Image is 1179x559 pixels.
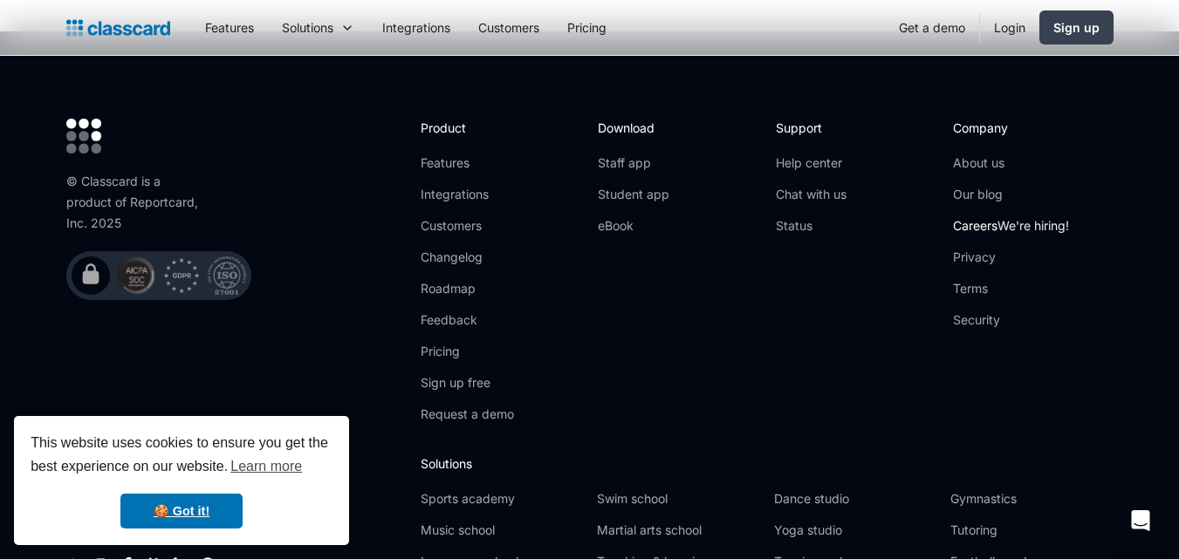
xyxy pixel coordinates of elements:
span: This website uses cookies to ensure you get the best experience on our website. [31,433,332,480]
a: Changelog [421,249,514,266]
a: eBook [598,217,669,235]
a: Get a demo [885,8,979,47]
a: Help center [776,154,847,172]
div: © Classcard is a product of Reportcard, Inc. 2025 [66,171,206,234]
a: Integrations [368,8,464,47]
a: Yoga studio [774,522,936,539]
a: Request a demo [421,406,514,423]
div: Sign up [1053,18,1100,37]
a: Sign up free [421,374,514,392]
a: Student app [598,186,669,203]
div: Solutions [268,8,368,47]
a: Pricing [421,343,514,360]
a: Chat with us [776,186,847,203]
a: Login [980,8,1039,47]
a: Pricing [553,8,620,47]
a: Customers [464,8,553,47]
a: Gymnastics [950,490,1113,508]
a: About us [953,154,1069,172]
span: We're hiring! [997,218,1069,233]
h2: Company [953,119,1069,137]
div: Open Intercom Messenger [1120,500,1162,542]
a: Tutoring [950,522,1113,539]
a: Terms [953,280,1069,297]
a: Sports academy [421,490,583,508]
a: Martial arts school [597,522,759,539]
h2: Product [421,119,514,137]
a: Feedback [421,311,514,329]
a: Integrations [421,186,514,203]
a: Staff app [598,154,669,172]
a: Privacy [953,249,1069,266]
a: Sign up [1039,10,1114,44]
a: Security [953,311,1069,329]
h2: Solutions [421,454,1113,473]
h2: Download [598,119,669,137]
a: Swim school [597,490,759,508]
a: Our blog [953,186,1069,203]
a: Features [421,154,514,172]
a: Status [776,217,847,235]
a: home [66,16,170,40]
div: Solutions [282,18,333,37]
a: Features [191,8,268,47]
a: dismiss cookie message [120,494,243,528]
a: Roadmap [421,280,514,297]
a: Music school [421,522,583,539]
a: CareersWe're hiring! [953,217,1069,235]
a: Customers [421,217,514,235]
a: learn more about cookies [228,453,305,480]
a: Dance studio [774,490,936,508]
div: cookieconsent [14,416,349,545]
h2: Support [776,119,847,137]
